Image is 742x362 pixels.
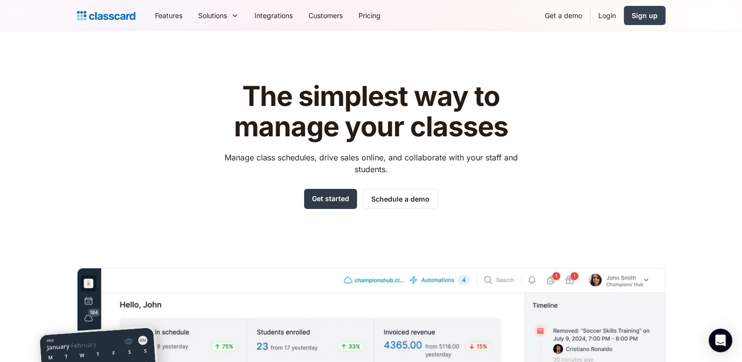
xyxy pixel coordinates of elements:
a: Get a demo [537,4,590,26]
a: Features [147,4,190,26]
h1: The simplest way to manage your classes [215,81,527,142]
a: Login [590,4,624,26]
p: Manage class schedules, drive sales online, and collaborate with your staff and students. [215,152,527,175]
a: Get started [304,189,357,209]
div: Sign up [632,10,658,21]
a: Integrations [247,4,301,26]
a: Sign up [624,6,665,25]
div: Solutions [198,10,227,21]
a: Schedule a demo [363,189,438,209]
div: Solutions [190,4,247,26]
div: Open Intercom Messenger [709,329,732,352]
a: Customers [301,4,351,26]
a: Pricing [351,4,388,26]
a: home [77,9,135,23]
